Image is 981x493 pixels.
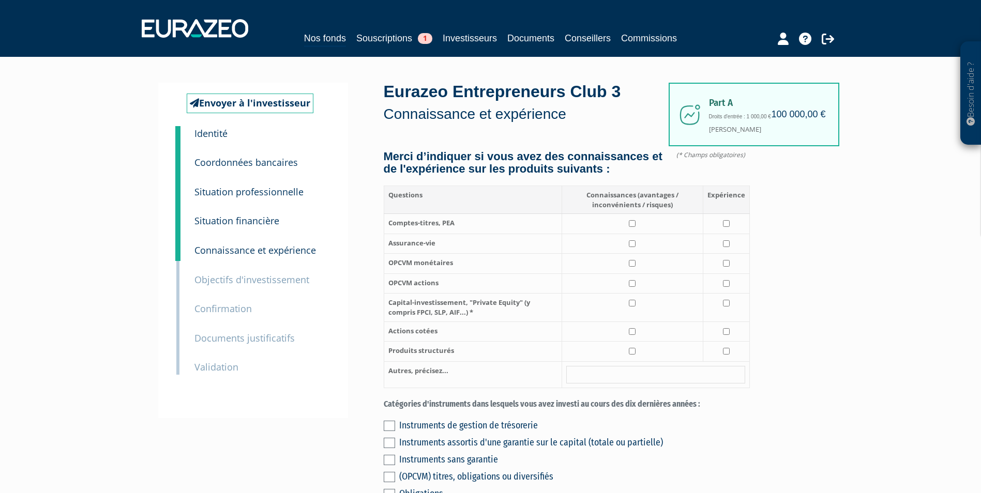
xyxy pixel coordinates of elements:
a: Commissions [621,31,677,45]
th: Autres, précisez... [384,361,562,388]
small: Documents justificatifs [194,332,295,344]
a: Nos fonds [304,31,346,47]
div: (OPCVM) titres, obligations ou diversifiés [399,469,750,484]
div: Instruments de gestion de trésorerie [399,418,750,433]
small: Coordonnées bancaires [194,156,298,168]
a: Conseillers [565,31,611,45]
th: OPCVM actions [384,273,562,294]
p: Besoin d'aide ? [965,47,977,140]
div: Instruments sans garantie [399,452,750,467]
a: 3 [175,171,180,203]
th: OPCVM monétaires [384,254,562,274]
a: Documents [507,31,554,45]
a: 2 [175,141,180,173]
th: Comptes-titres, PEA [384,214,562,234]
a: Envoyer à l'investisseur [187,94,313,113]
th: Questions [384,186,562,214]
span: (* Champs obligatoires) [676,150,750,159]
a: 4 [175,199,180,232]
h6: Droits d'entrée : 1 000,00 € [709,114,823,119]
p: Connaissance et expérience [384,104,668,125]
small: Situation financière [194,214,279,227]
div: Instruments assortis d'une garantie sur le capital (totale ou partielle) [399,435,750,450]
small: Situation professionnelle [194,186,304,198]
th: Actions cotées [384,321,562,342]
small: Objectifs d'investissement [194,273,309,286]
th: Capital-investissement, "Private Equity" (y compris FPCI, SLP, AIF...) * [384,294,562,321]
img: 1732889491-logotype_eurazeo_blanc_rvb.png [142,19,248,38]
div: Eurazeo Entrepreneurs Club 3 [384,80,668,125]
span: 1 [418,33,432,44]
div: [PERSON_NAME] [669,83,839,146]
th: Produits structurés [384,342,562,362]
small: Validation [194,361,238,373]
a: Investisseurs [443,31,497,45]
th: Connaissances (avantages / inconvénients / risques) [562,186,703,214]
a: 5 [175,229,180,261]
th: Assurance-vie [384,234,562,254]
h4: Merci d’indiquer si vous avez des connaissances et de l'expérience sur les produits suivants : [384,150,750,175]
h4: 100 000,00 € [771,110,825,120]
small: Identité [194,127,228,140]
span: Part A [709,98,823,109]
a: 1 [175,126,180,147]
th: Expérience [703,186,749,214]
label: Catégories d'instruments dans lesquels vous avez investi au cours des dix dernières années : [384,398,750,410]
small: Connaissance et expérience [194,244,316,256]
a: Souscriptions1 [356,31,432,45]
small: Confirmation [194,302,252,315]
